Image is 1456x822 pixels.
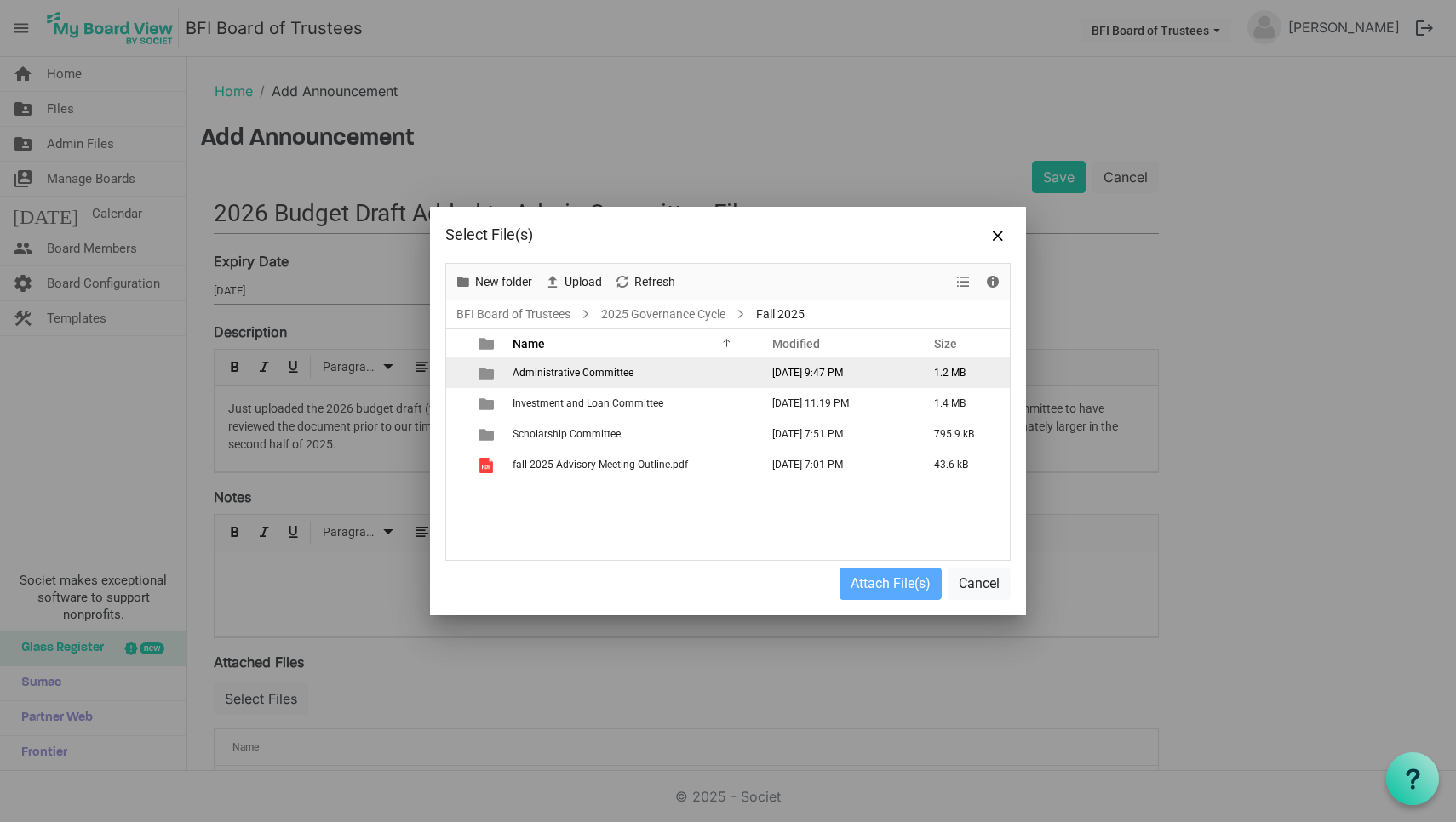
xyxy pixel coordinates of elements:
[611,271,679,293] button: Refresh
[507,449,754,480] td: fall 2025 Advisory Meeting Outline.pdf is template cell column header Name
[468,419,507,449] td: is template cell column header type
[608,264,681,300] div: Refresh
[754,388,916,419] td: September 18, 2025 11:19 PM column header Modified
[513,459,688,471] span: fall 2025 Advisory Meeting Outline.pdf
[985,222,1011,248] button: Close
[772,337,820,351] span: Modified
[633,271,677,293] span: Refresh
[754,419,916,449] td: September 15, 2025 7:51 PM column header Modified
[468,449,507,480] td: is template cell column header type
[449,264,538,300] div: New folder
[754,357,916,388] td: September 19, 2025 9:47 PM column header Modified
[978,264,1007,300] div: Details
[982,271,1005,293] button: Details
[446,449,468,480] td: checkbox
[934,337,957,351] span: Size
[753,304,808,325] span: Fall 2025
[507,357,754,388] td: Administrative Committee is template cell column header Name
[754,449,916,480] td: September 11, 2025 7:01 PM column header Modified
[445,222,897,248] div: Select File(s)
[916,449,1010,480] td: 43.6 kB is template cell column header Size
[916,388,1010,419] td: 1.4 MB is template cell column header Size
[468,357,507,388] td: is template cell column header type
[840,568,942,600] button: Attach File(s)
[453,304,574,325] a: BFI Board of Trustees
[446,419,468,449] td: checkbox
[452,271,536,293] button: New folder
[468,388,507,419] td: is template cell column header type
[953,271,973,293] button: View dropdownbutton
[563,271,604,293] span: Upload
[916,419,1010,449] td: 795.9 kB is template cell column header Size
[948,568,1011,600] button: Cancel
[513,428,621,440] span: Scholarship Committee
[538,264,608,300] div: Upload
[507,419,754,449] td: Scholarship Committee is template cell column header Name
[513,397,663,409] span: Investment and Loan Committee
[513,337,545,351] span: Name
[542,271,605,293] button: Upload
[949,264,978,300] div: View
[507,388,754,419] td: Investment and Loan Committee is template cell column header Name
[473,271,534,293] span: New folder
[446,388,468,419] td: checkbox
[916,357,1010,388] td: 1.2 MB is template cell column header Size
[513,367,633,379] span: Administrative Committee
[598,304,729,325] a: 2025 Governance Cycle
[446,357,468,388] td: checkbox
